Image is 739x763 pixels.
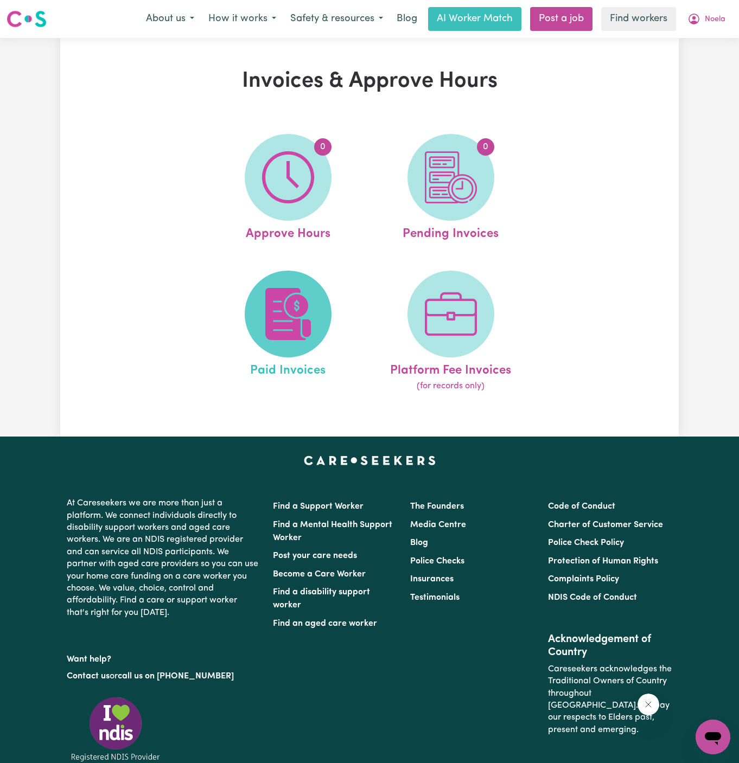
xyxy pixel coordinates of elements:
[417,380,485,393] span: (for records only)
[118,672,234,681] a: call us on [PHONE_NUMBER]
[410,502,464,511] a: The Founders
[410,538,428,547] a: Blog
[7,8,66,16] span: Need any help?
[403,221,499,243] span: Pending Invoices
[390,357,511,380] span: Platform Fee Invoices
[139,8,201,30] button: About us
[170,68,569,94] h1: Invoices & Approve Hours
[548,659,672,740] p: Careseekers acknowledges the Traditional Owners of Country throughout [GEOGRAPHIC_DATA]. We pay o...
[548,575,619,584] a: Complaints Policy
[304,456,436,465] a: Careseekers home page
[273,619,377,628] a: Find an aged care worker
[548,502,615,511] a: Code of Conduct
[246,221,330,243] span: Approve Hours
[273,502,364,511] a: Find a Support Worker
[696,720,730,754] iframe: Button to launch messaging window
[477,138,494,156] span: 0
[273,552,357,560] a: Post your care needs
[428,7,521,31] a: AI Worker Match
[638,694,659,715] iframe: Close message
[210,271,366,393] a: Paid Invoices
[314,138,332,156] span: 0
[67,493,260,623] p: At Careseekers we are more than just a platform. We connect individuals directly to disability su...
[250,357,326,380] span: Paid Invoices
[283,8,390,30] button: Safety & resources
[373,134,529,243] a: Pending Invoices
[680,8,732,30] button: My Account
[530,7,593,31] a: Post a job
[410,521,466,529] a: Media Centre
[410,593,460,602] a: Testimonials
[705,14,725,25] span: Noela
[67,666,260,687] p: or
[7,7,47,31] a: Careseekers logo
[201,8,283,30] button: How it works
[548,538,624,547] a: Police Check Policy
[548,557,658,566] a: Protection of Human Rights
[273,521,392,542] a: Find a Mental Health Support Worker
[7,9,47,29] img: Careseekers logo
[410,557,464,566] a: Police Checks
[210,134,366,243] a: Approve Hours
[548,593,637,602] a: NDIS Code of Conduct
[410,575,454,584] a: Insurances
[273,588,370,610] a: Find a disability support worker
[67,695,164,763] img: Registered NDIS provider
[373,271,529,393] a: Platform Fee Invoices(for records only)
[67,649,260,665] p: Want help?
[273,570,366,579] a: Become a Care Worker
[548,521,663,529] a: Charter of Customer Service
[67,672,110,681] a: Contact us
[548,633,672,659] h2: Acknowledgement of Country
[601,7,676,31] a: Find workers
[390,7,424,31] a: Blog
